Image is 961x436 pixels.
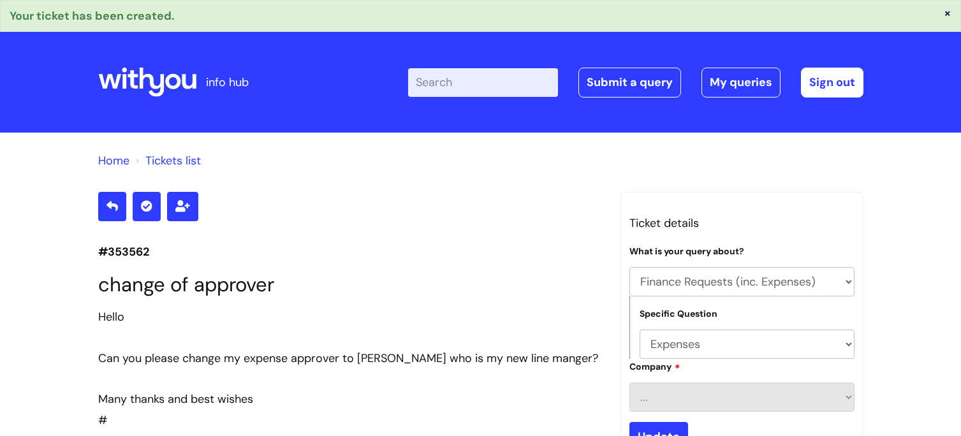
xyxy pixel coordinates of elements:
a: Sign out [801,68,863,97]
label: Specific Question [640,309,717,319]
p: info hub [206,72,249,92]
div: Many thanks and best wishes [98,389,602,409]
input: Search [408,68,558,96]
h1: change of approver [98,273,602,296]
label: Company [629,360,680,372]
div: # [98,307,602,430]
a: My queries [701,68,781,97]
p: #353562 [98,242,602,262]
a: Tickets list [145,153,201,168]
div: Hello [98,307,602,327]
li: Solution home [98,150,129,171]
li: Tickets list [133,150,201,171]
h3: Ticket details [629,213,855,233]
a: Home [98,153,129,168]
div: Can you please change my expense approver to [PERSON_NAME] who is my new line manger? [98,348,602,368]
div: | - [408,68,863,97]
a: Submit a query [578,68,681,97]
label: What is your query about? [629,246,744,257]
button: × [944,7,951,18]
